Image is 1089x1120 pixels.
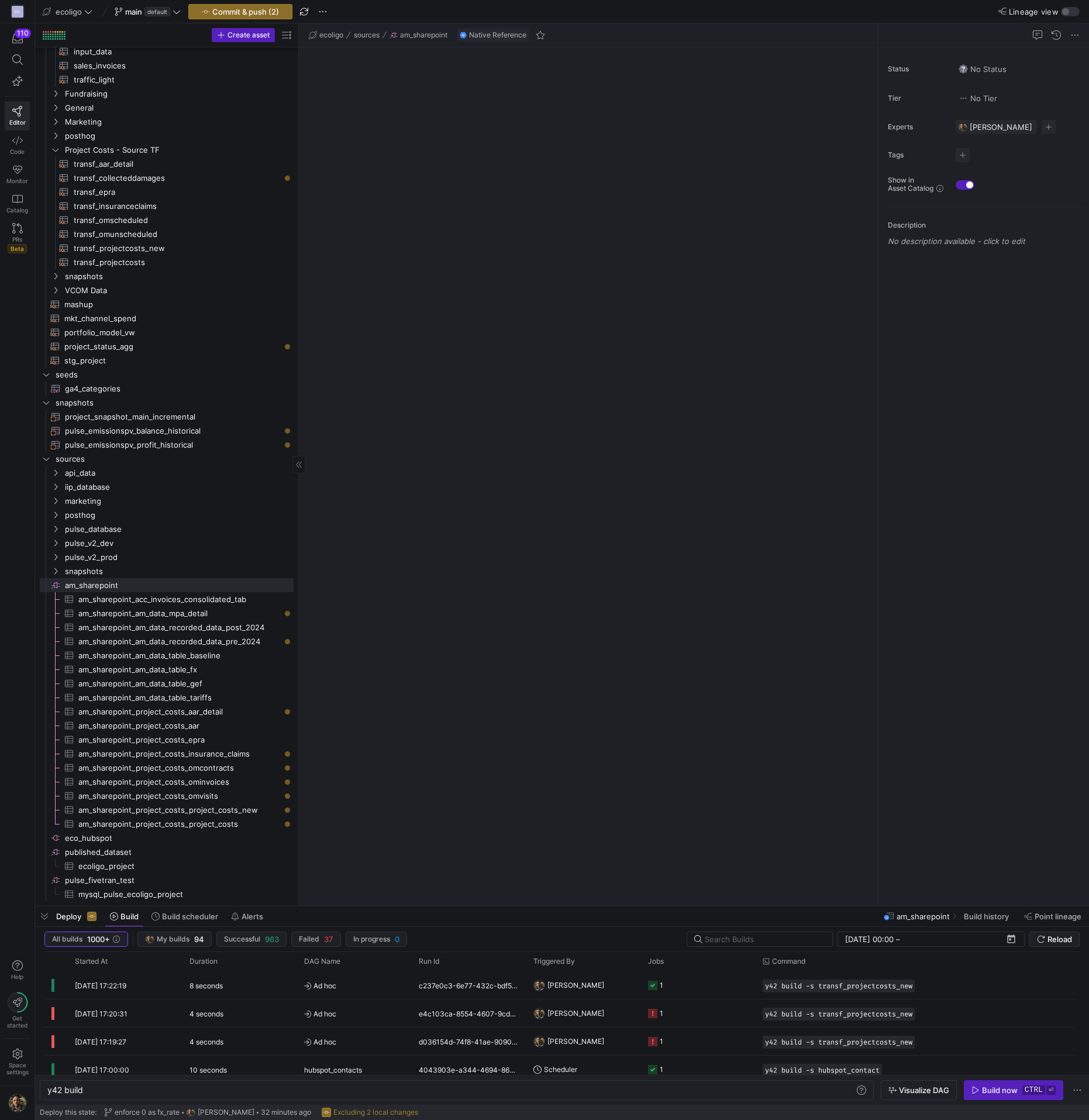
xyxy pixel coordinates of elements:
span: transf_omscheduled​​​​​​​​​​ [74,214,280,227]
span: y42 build -s transf_projectcosts_new [765,1010,912,1018]
span: [PERSON_NAME] [970,122,1032,132]
span: transf_epra​​​​​​​​​​ [74,185,280,199]
div: Press SPACE to select this row. [40,297,294,311]
img: https://storage.googleapis.com/y42-prod-data-exchange/images/7e7RzXvUWcEhWhf8BYUbRCghczaQk4zBh2Nv... [8,1094,27,1112]
span: 1000+ [87,935,110,944]
span: Show in Asset Catalog [888,176,933,193]
div: Press SPACE to select this row. [40,367,294,382]
a: pulse_fivetran_test​​​​​​​​ [40,873,294,887]
div: Press SPACE to select this row. [40,747,294,761]
span: am_sharepoint_project_costs_project_costs​​​​​​​​​ [78,817,280,831]
span: Point lineage [1035,912,1081,921]
span: api_data [65,466,292,480]
span: Excluding 2 local changes [333,1108,418,1116]
button: Successful963 [216,932,287,947]
button: Build history [959,906,1016,926]
p: Description [888,221,1084,229]
span: hubspot_contacts [304,1056,362,1084]
span: Duration [189,957,218,966]
span: Alerts [242,912,263,921]
a: mashup​​​​​​​​​​ [40,297,294,311]
div: Press SPACE to select this row. [40,115,294,129]
div: Press SPACE to select this row. [40,522,294,536]
span: sources [56,452,292,466]
span: posthog [65,129,292,143]
div: Press SPACE to select this row. [40,311,294,325]
button: Getstarted [5,988,30,1033]
div: Press SPACE to select this row. [40,44,294,59]
span: No Status [959,64,1007,74]
div: Press SPACE to select this row. [40,775,294,789]
span: snapshots [65,565,292,578]
button: Help [5,955,30,985]
div: Press SPACE to select this row. [40,466,294,480]
div: Press SPACE to select this row. [40,494,294,508]
div: Press SPACE to select this row. [44,999,1075,1028]
div: Press SPACE to select this row. [40,438,294,452]
div: Press SPACE to select this row. [40,171,294,185]
button: https://storage.googleapis.com/y42-prod-data-exchange/images/7e7RzXvUWcEhWhf8BYUbRCghczaQk4zBh2Nv... [5,1091,30,1115]
div: Press SPACE to select this row. [40,733,294,747]
span: Triggered By [533,957,575,966]
span: DAG Name [304,957,340,966]
span: Help [10,973,25,980]
span: pulse_v2_prod [65,551,292,564]
div: e4c103ca-8554-4607-9cdd-afb91af13854 [412,999,526,1027]
span: transf_collecteddamages​​​​​​​​​​ [74,171,280,185]
span: [PERSON_NAME] [547,999,604,1027]
button: Visualize DAG [881,1080,957,1100]
button: Point lineage [1019,906,1087,926]
div: Press SPACE to select this row. [40,606,294,620]
a: transf_epra​​​​​​​​​​ [40,185,294,199]
span: [DATE] 17:20:31 [75,1009,127,1018]
a: am_sharepoint_project_costs_epra​​​​​​​​​ [40,733,294,747]
div: Press SPACE to select this row. [40,564,294,578]
span: am_sharepoint_project_costs_epra​​​​​​​​​ [78,733,280,747]
span: Native Reference [469,31,526,39]
span: pulse_v2_dev [65,537,292,550]
button: Alerts [226,906,268,926]
span: mysql_pulse_ecoligo_project​​​​​​​​​ [78,888,280,901]
a: transf_omscheduled​​​​​​​​​​ [40,213,294,227]
button: In progress0 [346,932,407,947]
div: Press SPACE to select this row. [40,382,294,396]
a: transf_omunscheduled​​​​​​​​​​ [40,227,294,241]
div: Press SPACE to select this row. [40,817,294,831]
a: am_sharepoint_project_costs_omcontracts​​​​​​​​​ [40,761,294,775]
div: Press SPACE to select this row. [40,789,294,803]
img: No status [959,64,968,74]
span: project_status_agg​​​​​​​​​​ [64,340,280,353]
div: Press SPACE to select this row. [40,592,294,606]
div: Press SPACE to select this row. [40,761,294,775]
div: Press SPACE to select this row. [40,648,294,662]
span: Build history [964,912,1009,921]
button: Excluding 2 local changes [319,1105,421,1120]
div: Press SPACE to select this row. [44,971,1075,999]
span: am_sharepoint_am_data_mpa_detail​​​​​​​​​ [78,607,280,620]
span: Started At [75,957,108,966]
a: Catalog [5,189,30,218]
a: am_sharepoint_project_costs_project_costs_new​​​​​​​​​ [40,803,294,817]
div: Press SPACE to select this row. [40,241,294,255]
div: Press SPACE to select this row. [40,831,294,845]
img: https://storage.googleapis.com/y42-prod-data-exchange/images/7e7RzXvUWcEhWhf8BYUbRCghczaQk4zBh2Nv... [533,1036,545,1047]
span: am_sharepoint_am_data_table_gef​​​​​​​​​ [78,677,280,690]
div: Press SPACE to select this row. [40,410,294,424]
a: sales_invoices​​​​​​​​​​ [40,59,294,73]
span: [PERSON_NAME] [547,1028,604,1055]
div: Press SPACE to select this row. [40,353,294,367]
span: mkt_channel_spend​​​​​​​​​​ [64,312,280,325]
span: am_sharepoint_project_costs_aar​​​​​​​​​ [78,719,280,733]
span: ecoligo_project​​​​​​​​​ [78,860,280,873]
span: transf_insuranceclaims​​​​​​​​​​ [74,200,280,213]
span: am_sharepoint [400,31,447,39]
span: am_sharepoint_am_data_recorded_data_post_2024​​​​​​​​​ [78,621,280,634]
div: Press SPACE to select this row. [40,213,294,227]
button: Build [105,906,144,926]
span: portfolio_model_vw​​​​​​​​​​ [64,326,280,339]
span: mashup​​​​​​​​​​ [64,298,280,311]
div: Press SPACE to select this row. [40,283,294,297]
button: ecoligo [40,4,95,19]
span: default [144,7,170,16]
p: No description available - click to edit [888,236,1084,246]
